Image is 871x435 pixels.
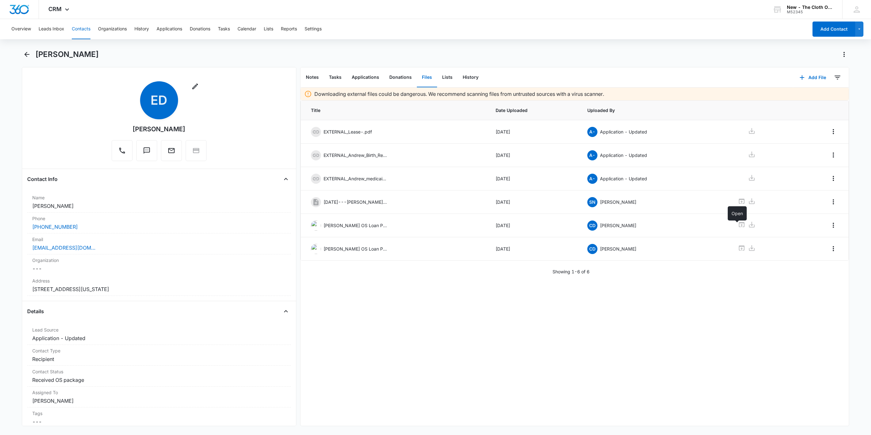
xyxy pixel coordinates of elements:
p: Showing 1-6 of 6 [553,268,590,275]
span: Uploaded By [587,107,723,114]
label: Lead Source [32,326,286,333]
div: account id [787,10,833,14]
div: Assigned To[PERSON_NAME] [27,387,291,407]
span: A- [587,150,597,160]
div: Email[EMAIL_ADDRESS][DOMAIN_NAME] [27,233,291,254]
p: [PERSON_NAME] [600,199,636,205]
button: Settings [305,19,322,39]
button: Overflow Menu [828,150,838,160]
span: ED [140,81,178,119]
button: Lists [437,68,458,87]
button: Tasks [218,19,230,39]
div: Lead SourceApplication - Updated [27,324,291,345]
td: [DATE] [488,120,580,144]
button: Call [112,140,133,161]
button: Text [136,140,157,161]
dd: [STREET_ADDRESS][US_STATE] [32,285,286,293]
button: Reports [281,19,297,39]
button: Tasks [324,68,347,87]
button: Donations [384,68,417,87]
label: Organization [32,257,286,264]
dd: [PERSON_NAME] [32,202,286,210]
h1: [PERSON_NAME] [35,50,99,59]
td: [DATE] [488,237,580,261]
div: Organization--- [27,254,291,275]
a: Text [136,150,157,155]
button: Overflow Menu [828,244,838,254]
button: Overflow Menu [828,220,838,230]
a: Call [112,150,133,155]
label: Assigned To [32,389,286,396]
span: CD [587,221,597,231]
button: Close [281,174,291,184]
button: Overflow Menu [828,173,838,183]
button: Contacts [72,19,90,39]
label: Tags [32,410,286,417]
button: Applications [157,19,182,39]
button: History [134,19,149,39]
p: Application - Updated [600,128,647,135]
button: Donations [190,19,210,39]
h4: Details [27,308,44,315]
button: Filters [832,72,843,83]
a: [EMAIL_ADDRESS][DOMAIN_NAME] [32,244,96,252]
dd: Recipient [32,355,286,363]
label: Email [32,236,286,243]
p: [DATE]---[PERSON_NAME]---9434636208070762731679.pdf [324,199,387,205]
dd: --- [32,265,286,272]
label: Contact Type [32,347,286,354]
td: [DATE] [488,190,580,214]
button: Leads Inbox [39,19,64,39]
label: Name [32,194,286,201]
button: Notes [301,68,324,87]
p: EXTERNAL_Andrew_medicaid-.pdf [324,175,387,182]
div: Open [728,206,747,221]
label: Contact Status [32,368,286,375]
button: Overflow Menu [828,197,838,207]
td: [DATE] [488,167,580,190]
p: [PERSON_NAME] [600,245,636,252]
button: Actions [839,49,849,59]
div: Phone[PHONE_NUMBER] [27,213,291,233]
button: Lists [264,19,273,39]
span: Date Uploaded [496,107,572,114]
div: Contact TypeRecipient [27,345,291,366]
dd: Received OS package [32,376,286,384]
button: Overflow Menu [828,127,838,137]
div: Address[STREET_ADDRESS][US_STATE] [27,275,291,296]
span: SN [587,197,597,207]
div: Contact StatusReceived OS package [27,366,291,387]
dd: Application - Updated [32,334,286,342]
span: A- [587,174,597,184]
div: [PERSON_NAME] [133,124,185,134]
p: [PERSON_NAME] [600,222,636,229]
dd: --- [32,418,286,426]
label: Phone [32,215,286,222]
span: Title [311,107,480,114]
p: EXTERNAL_Andrew_Birth_Record-.pdf [324,152,387,158]
span: CD [587,244,597,254]
span: A- [587,127,597,137]
button: Add Contact [812,22,855,37]
label: Address [32,277,286,284]
button: Organizations [98,19,127,39]
button: Email [161,140,182,161]
button: Close [281,306,291,316]
a: [PHONE_NUMBER] [32,223,78,231]
p: Downloading external files could be dangerous. We recommend scanning files from untrusted sources... [314,90,604,98]
p: EXTERNAL_Lease-.pdf [324,128,372,135]
button: Overview [11,19,31,39]
p: Application - Updated [600,175,647,182]
dd: [PERSON_NAME] [32,397,286,405]
p: [PERSON_NAME] OS Loan Pic II.jpg [324,245,387,252]
p: [PERSON_NAME] OS Loan Pic I.jpg [324,222,387,229]
div: Tags--- [27,407,291,428]
div: Name[PERSON_NAME] [27,192,291,213]
a: Email [161,150,182,155]
button: Files [417,68,437,87]
button: Applications [347,68,384,87]
button: Add File [793,70,832,85]
td: [DATE] [488,144,580,167]
button: Back [22,49,32,59]
td: [DATE] [488,214,580,237]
